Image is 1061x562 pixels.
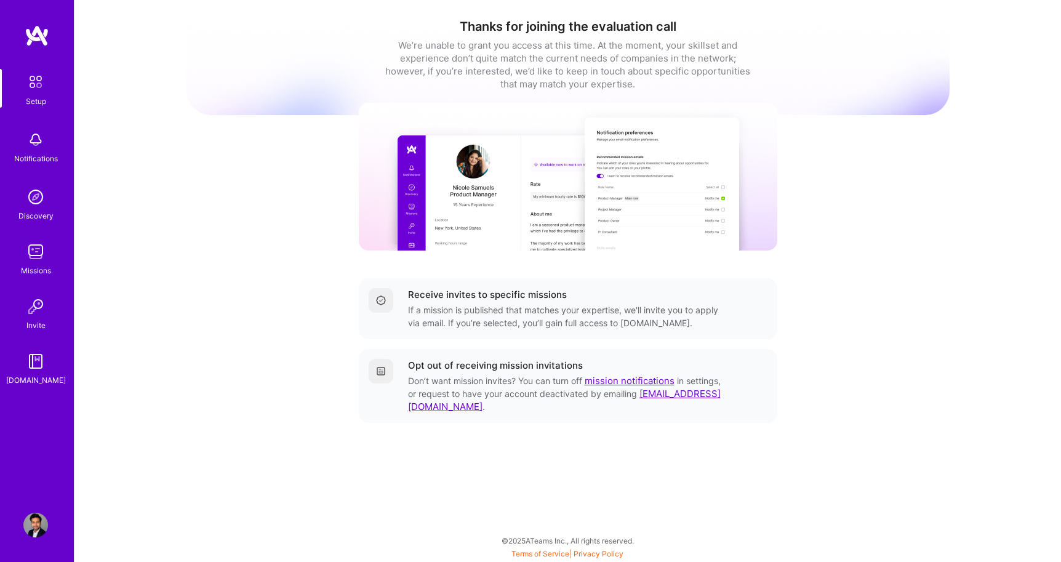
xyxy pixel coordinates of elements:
img: logo [25,25,49,47]
img: setup [23,69,49,95]
img: teamwork [23,239,48,264]
img: discovery [23,185,48,209]
div: Invite [26,319,46,332]
img: Getting started [376,366,386,376]
h1: Thanks for joining the evaluation call [186,19,950,34]
img: User Avatar [23,513,48,537]
div: We’re unable to grant you access at this time. At the moment, your skillset and experience don’t ... [383,39,753,90]
a: Terms of Service [511,549,569,558]
img: curated missions [359,103,777,251]
div: © 2025 ATeams Inc., All rights reserved. [74,525,1061,556]
div: [DOMAIN_NAME] [6,374,66,387]
a: User Avatar [20,513,51,537]
div: Missions [21,264,51,277]
img: bell [23,127,48,152]
span: | [511,549,623,558]
div: Setup [26,95,46,108]
img: Completed [376,295,386,305]
div: Discovery [18,209,54,222]
img: guide book [23,349,48,374]
a: mission notifications [585,375,675,387]
div: If a mission is published that matches your expertise, we'll invite you to apply via email. If yo... [408,303,723,329]
div: Don’t want mission invites? You can turn off in settings, or request to have your account deactiv... [408,374,723,413]
img: Invite [23,294,48,319]
div: Notifications [14,152,58,165]
div: Opt out of receiving mission invitations [408,359,583,372]
a: Privacy Policy [574,549,623,558]
div: Receive invites to specific missions [408,288,567,301]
